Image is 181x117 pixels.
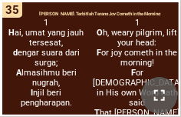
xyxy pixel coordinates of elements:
[16,68,21,78] b: A
[131,68,136,78] b: F
[9,28,15,38] b: H
[5,18,88,108] span: 1 ai, umat yang jauh tersesat, engar suara dari surga; lmasihmu beri nugrah, njil beri pengharapan.
[97,28,104,38] b: O
[13,48,18,58] b: d
[39,11,161,16] span: [PERSON_NAME], Terbitlah Terang Joy Cometh in the Morning
[5,3,19,17] span: 35
[97,48,102,58] b: F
